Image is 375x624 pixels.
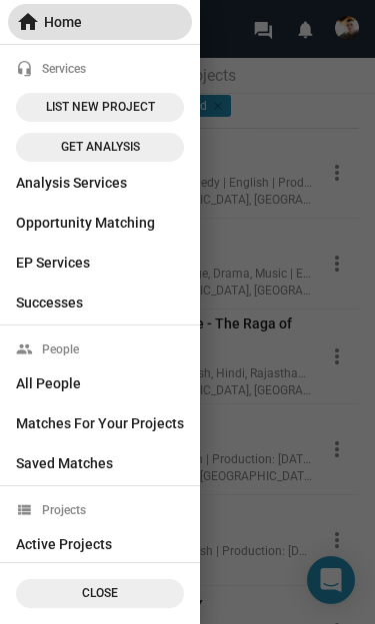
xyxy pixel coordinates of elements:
[8,205,192,241] a: Opportunity Matching
[16,61,33,78] mat-icon: headset_mic
[16,341,33,358] mat-icon: people
[16,526,184,562] span: Active Projects
[16,365,184,401] span: All People
[16,205,184,241] span: Opportunity Matching
[8,365,192,401] a: All People
[8,4,192,40] a: Home
[16,133,184,162] a: Get analysis
[16,445,184,481] span: Saved Matches
[8,526,192,562] a: Active Projects
[8,245,192,281] a: EP Services
[16,502,33,519] mat-icon: view_list
[28,97,172,118] span: List New Project
[16,93,184,122] a: List New Project
[8,165,192,201] a: Analysis Services
[16,405,184,441] span: Matches For Your Projects
[8,445,192,481] a: Saved Matches
[16,4,184,40] span: Home
[16,285,184,320] span: Successes
[16,579,184,608] button: CLOSE
[8,285,192,320] a: Successes
[28,137,172,158] span: Get analysis
[16,10,40,34] mat-icon: home
[16,165,184,201] span: Analysis Services
[8,405,192,441] a: Matches For Your Projects
[28,583,172,604] span: CLOSE
[16,245,184,281] span: EP Services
